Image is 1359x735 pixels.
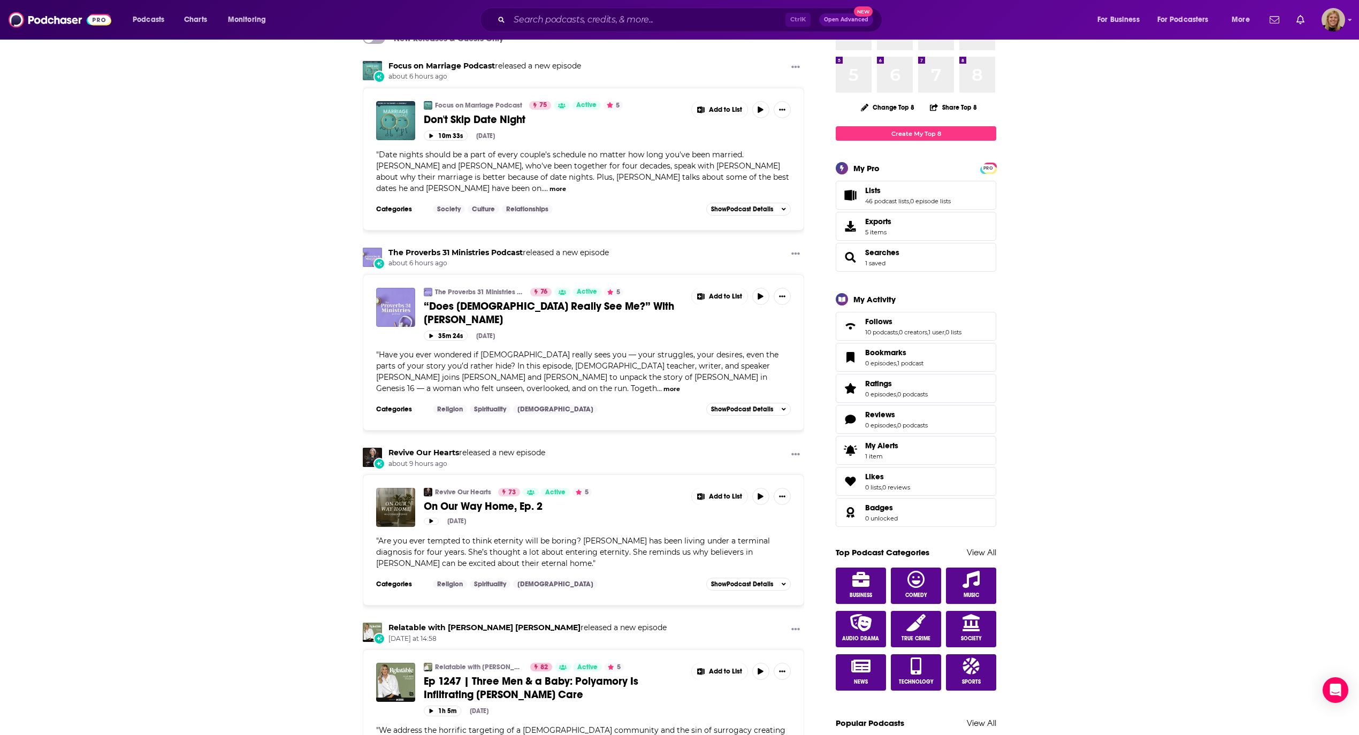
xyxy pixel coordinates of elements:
[433,405,467,414] a: Religion
[711,405,773,413] span: Show Podcast Details
[540,662,548,673] span: 82
[836,343,996,372] span: Bookmarks
[388,72,581,81] span: about 6 hours ago
[785,13,811,27] span: Ctrl K
[490,7,892,32] div: Search podcasts, credits, & more...
[363,448,382,467] img: Revive Our Hearts
[1322,8,1345,32] span: Logged in as avansolkema
[865,186,881,195] span: Lists
[899,679,934,685] span: Technology
[946,568,996,604] a: Music
[1097,12,1140,27] span: For Business
[604,288,623,296] button: 5
[787,448,804,461] button: Show More Button
[530,663,552,671] a: 82
[711,580,773,588] span: Show Podcast Details
[424,331,468,341] button: 35m 24s
[896,422,897,429] span: ,
[709,493,742,501] span: Add to List
[604,101,623,110] button: 5
[839,350,861,365] a: Bookmarks
[865,248,899,257] a: Searches
[865,186,951,195] a: Lists
[424,675,684,701] a: Ep 1247 | Three Men & a Baby: Polyamory Is Infiltrating [PERSON_NAME] Care
[927,328,928,336] span: ,
[774,288,791,305] button: Show More Button
[376,150,789,193] span: Date nights should be a part of every couple's schedule no matter how long you've been married. [...
[1322,8,1345,32] button: Show profile menu
[184,12,207,27] span: Charts
[363,623,382,642] a: Relatable with Allie Beth Stuckey
[882,484,910,491] a: 0 reviews
[468,205,499,213] a: Culture
[424,500,543,513] span: On Our Way Home, Ep. 2
[967,718,996,728] a: View All
[424,663,432,671] img: Relatable with Allie Beth Stuckey
[376,488,415,527] img: On Our Way Home, Ep. 2
[577,287,597,297] span: Active
[836,374,996,403] span: Ratings
[424,675,638,701] span: Ep 1247 | Three Men & a Baby: Polyamory Is Infiltrating [PERSON_NAME] Care
[573,663,602,671] a: Active
[502,205,553,213] a: Relationships
[824,17,868,22] span: Open Advanced
[865,317,892,326] span: Follows
[424,131,468,141] button: 10m 33s
[376,205,424,213] h3: Categories
[376,536,770,568] span: Are you ever tempted to think eternity will be boring? [PERSON_NAME] has been living under a term...
[961,636,982,642] span: Society
[388,460,545,469] span: about 9 hours ago
[865,410,895,419] span: Reviews
[376,350,778,393] span: "
[1150,11,1224,28] button: open menu
[572,101,601,110] a: Active
[470,405,510,414] a: Spirituality
[1292,11,1309,29] a: Show notifications dropdown
[363,61,382,80] a: Focus on Marriage Podcast
[865,348,923,357] a: Bookmarks
[865,259,885,267] a: 1 saved
[836,405,996,434] span: Reviews
[476,332,495,340] div: [DATE]
[964,592,979,599] span: Music
[572,288,601,296] a: Active
[540,287,547,297] span: 76
[692,288,747,305] button: Show More Button
[839,381,861,396] a: Ratings
[891,611,941,647] a: True Crime
[709,668,742,676] span: Add to List
[905,592,927,599] span: Comedy
[373,633,385,645] div: New Episode
[839,188,861,203] a: Lists
[373,258,385,270] div: New Episode
[424,488,432,496] a: Revive Our Hearts
[513,580,598,588] a: [DEMOGRAPHIC_DATA]
[1090,11,1153,28] button: open menu
[865,441,898,450] span: My Alerts
[896,359,897,367] span: ,
[376,663,415,702] a: Ep 1247 | Three Men & a Baby: Polyamory Is Infiltrating Foster Care
[865,328,898,336] a: 10 podcasts
[909,197,910,205] span: ,
[577,662,598,673] span: Active
[133,12,164,27] span: Podcasts
[388,448,459,457] a: Revive Our Hearts
[787,623,804,636] button: Show More Button
[928,328,944,336] a: 1 user
[424,300,674,326] span: “Does [DEMOGRAPHIC_DATA] Really See Me?” With [PERSON_NAME]
[897,359,923,367] a: 1 podcast
[706,203,791,216] button: ShowPodcast Details
[424,113,684,126] a: Don't Skip Date Night
[706,578,791,591] button: ShowPodcast Details
[839,250,861,265] a: Searches
[9,10,111,30] img: Podchaser - Follow, Share and Rate Podcasts
[896,391,897,398] span: ,
[692,488,747,505] button: Show More Button
[228,12,266,27] span: Monitoring
[853,294,896,304] div: My Activity
[967,547,996,557] a: View All
[836,181,996,210] span: Lists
